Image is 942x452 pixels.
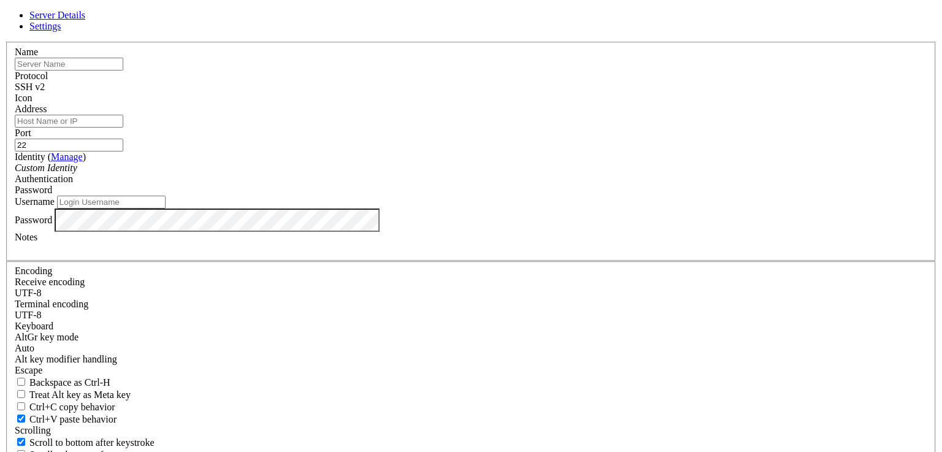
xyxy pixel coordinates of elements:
[15,365,42,375] span: Escape
[15,365,927,376] div: Escape
[15,151,86,162] label: Identity
[17,415,25,423] input: Ctrl+V paste behavior
[15,185,927,196] div: Password
[15,402,115,412] label: Ctrl-C copies if true, send ^C to host if false. Ctrl-Shift-C sends ^C to host if true, copies if...
[29,389,131,400] span: Treat Alt key as Meta key
[29,437,155,448] span: Scroll to bottom after keystroke
[15,332,78,342] label: Set the expected encoding for data received from the host. If the encodings do not match, visual ...
[17,378,25,386] input: Backspace as Ctrl-H
[15,128,31,138] label: Port
[15,310,42,320] span: UTF-8
[15,232,37,242] label: Notes
[15,185,52,195] span: Password
[15,354,117,364] label: Controls how the Alt key is handled. Escape: Send an ESC prefix. 8-Bit: Add 128 to the typed char...
[15,266,52,276] label: Encoding
[15,343,34,353] span: Auto
[15,174,73,184] label: Authentication
[17,390,25,398] input: Treat Alt key as Meta key
[29,402,115,412] span: Ctrl+C copy behavior
[15,115,123,128] input: Host Name or IP
[57,196,166,209] input: Login Username
[15,425,51,435] label: Scrolling
[15,196,55,207] label: Username
[17,438,25,446] input: Scroll to bottom after keystroke
[15,163,927,174] div: Custom Identity
[15,437,155,448] label: Whether to scroll to the bottom on any keystroke.
[15,277,85,287] label: Set the expected encoding for data received from the host. If the encodings do not match, visual ...
[15,104,47,114] label: Address
[15,310,927,321] div: UTF-8
[15,377,110,388] label: If true, the backspace should send BS ('\x08', aka ^H). Otherwise the backspace key should send '...
[15,299,88,309] label: The default terminal encoding. ISO-2022 enables character map translations (like graphics maps). ...
[29,377,110,388] span: Backspace as Ctrl-H
[15,82,927,93] div: SSH v2
[15,47,38,57] label: Name
[15,58,123,71] input: Server Name
[29,10,85,20] a: Server Details
[15,139,123,151] input: Port Number
[15,321,53,331] label: Keyboard
[29,414,117,424] span: Ctrl+V paste behavior
[51,151,83,162] a: Manage
[48,151,86,162] span: ( )
[15,82,45,92] span: SSH v2
[15,414,117,424] label: Ctrl+V pastes if true, sends ^V to host if false. Ctrl+Shift+V sends ^V to host if true, pastes i...
[15,389,131,400] label: Whether the Alt key acts as a Meta key or as a distinct Alt key.
[15,343,927,354] div: Auto
[17,402,25,410] input: Ctrl+C copy behavior
[15,288,42,298] span: UTF-8
[15,71,48,81] label: Protocol
[15,93,32,103] label: Icon
[15,288,927,299] div: UTF-8
[15,163,77,173] i: Custom Identity
[29,21,61,31] a: Settings
[15,214,52,224] label: Password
